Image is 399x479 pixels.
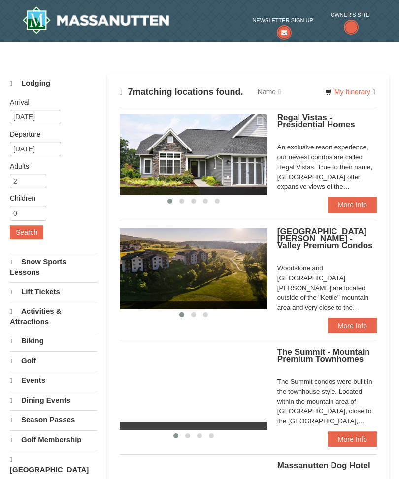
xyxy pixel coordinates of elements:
[331,10,369,36] a: Owner's Site
[277,113,355,129] span: Regal Vistas - Presidential Homes
[10,161,90,171] label: Adults
[10,302,97,331] a: Activities & Attractions
[277,143,377,192] div: An exclusive resort experience, our newest condos are called Regal Vistas. True to their name, [G...
[10,253,97,281] a: Snow Sports Lessons
[252,15,313,36] a: Newsletter Sign Up
[319,84,382,99] a: My Itinerary
[10,129,90,139] label: Departure
[10,351,97,370] a: Golf
[277,347,370,364] span: The Summit - Mountain Premium Townhomes
[10,410,97,429] a: Season Passes
[10,225,43,239] button: Search
[10,391,97,409] a: Dining Events
[10,74,97,93] a: Lodging
[252,15,313,25] span: Newsletter Sign Up
[328,431,377,447] a: More Info
[22,6,169,34] a: Massanutten Resort
[10,97,90,107] label: Arrival
[277,377,377,426] div: The Summit condos were built in the townhouse style. Located within the mountain area of [GEOGRAP...
[277,461,370,470] span: Massanutten Dog Hotel
[277,227,373,250] span: [GEOGRAPHIC_DATA][PERSON_NAME] - Valley Premium Condos
[10,430,97,449] a: Golf Membership
[10,193,90,203] label: Children
[22,6,169,34] img: Massanutten Resort Logo
[10,282,97,301] a: Lift Tickets
[10,371,97,390] a: Events
[331,10,369,20] span: Owner's Site
[250,82,288,102] a: Name
[328,197,377,213] a: More Info
[328,318,377,333] a: More Info
[10,332,97,350] a: Biking
[277,263,377,313] div: Woodstone and [GEOGRAPHIC_DATA][PERSON_NAME] are located outside of the "Kettle" mountain area an...
[10,450,97,479] a: [GEOGRAPHIC_DATA]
